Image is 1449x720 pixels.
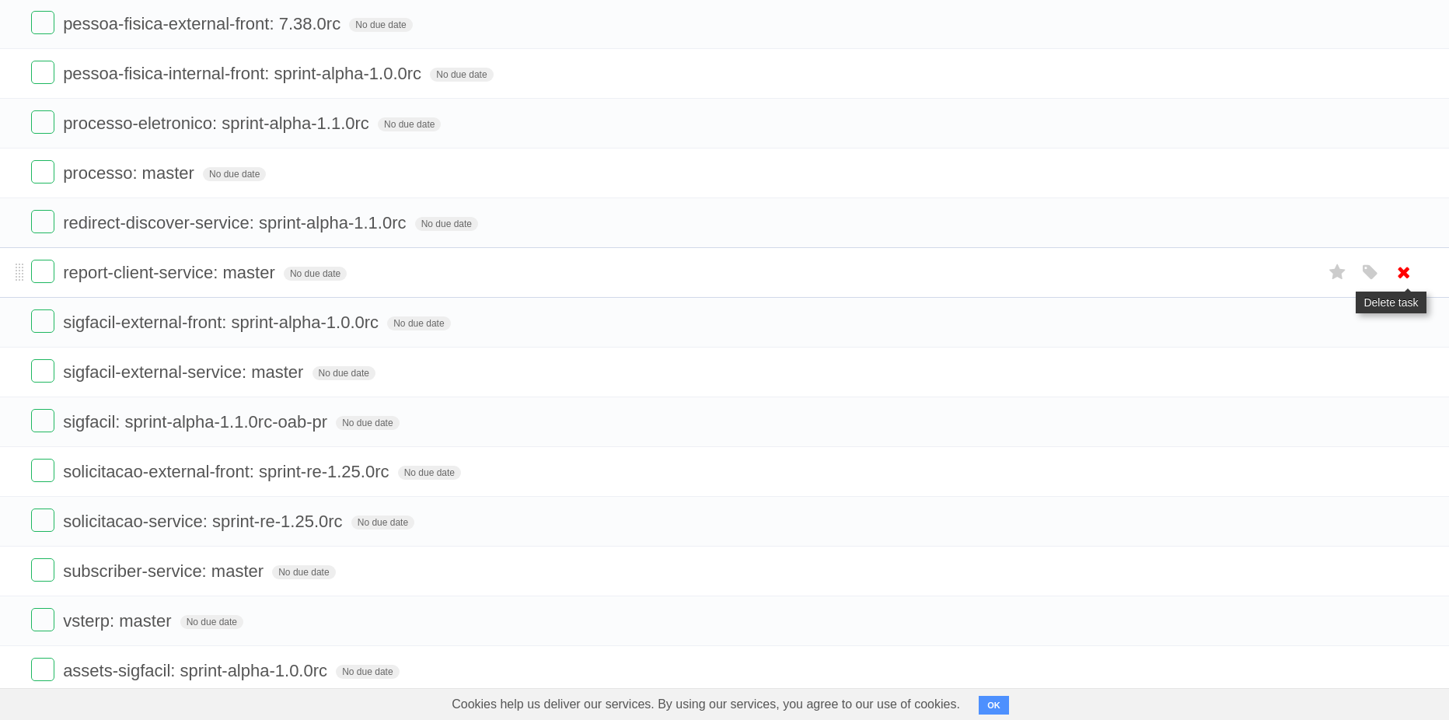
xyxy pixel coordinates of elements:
span: sigfacil: sprint-alpha-1.1.0rc-oab-pr [63,412,331,432]
label: Done [31,459,54,482]
span: Cookies help us deliver our services. By using our services, you agree to our use of cookies. [436,689,976,720]
label: Done [31,210,54,233]
span: solicitacao-external-front: sprint-re-1.25.0rc [63,462,393,481]
label: Done [31,160,54,183]
span: vsterp: master [63,611,175,631]
span: No due date [398,466,461,480]
label: Done [31,61,54,84]
label: Done [31,409,54,432]
span: solicitacao-service: sprint-re-1.25.0rc [63,512,346,531]
label: Done [31,110,54,134]
label: Done [31,359,54,383]
span: No due date [387,316,450,330]
span: No due date [336,665,399,679]
label: Done [31,260,54,283]
label: Done [31,309,54,333]
label: Done [31,558,54,582]
span: redirect-discover-service: sprint-alpha-1.1.0rc [63,213,410,232]
span: No due date [203,167,266,181]
label: Done [31,509,54,532]
span: No due date [415,217,478,231]
span: No due date [349,18,412,32]
span: No due date [351,516,414,530]
label: Done [31,658,54,681]
span: subscriber-service: master [63,561,267,581]
span: No due date [312,366,375,380]
span: sigfacil-external-front: sprint-alpha-1.0.0rc [63,313,382,332]
span: processo-eletronico: sprint-alpha-1.1.0rc [63,114,373,133]
span: No due date [272,565,335,579]
span: No due date [180,615,243,629]
span: No due date [336,416,399,430]
span: No due date [430,68,493,82]
label: Star task [1323,260,1353,285]
span: report-client-service: master [63,263,279,282]
button: OK [979,696,1009,715]
span: processo: master [63,163,198,183]
label: Done [31,608,54,631]
span: No due date [378,117,441,131]
span: No due date [284,267,347,281]
span: pessoa-fisica-external-front: 7.38.0rc [63,14,344,33]
span: sigfacil-external-service: master [63,362,307,382]
span: assets-sigfacil: sprint-alpha-1.0.0rc [63,661,331,680]
label: Done [31,11,54,34]
span: pessoa-fisica-internal-front: sprint-alpha-1.0.0rc [63,64,425,83]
